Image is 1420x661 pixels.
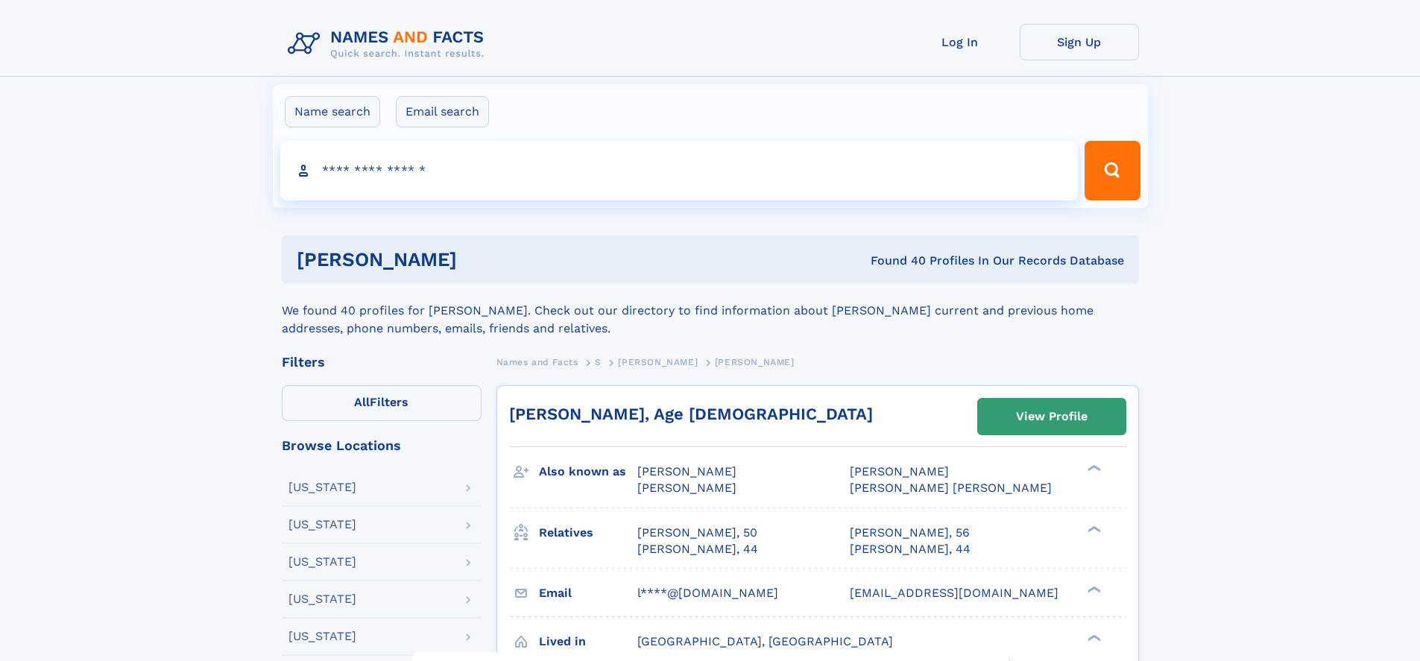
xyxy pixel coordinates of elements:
a: Names and Facts [496,352,578,371]
a: View Profile [978,399,1126,434]
span: [PERSON_NAME] [PERSON_NAME] [850,481,1052,495]
a: Sign Up [1020,24,1139,60]
div: ❯ [1084,464,1102,473]
label: Filters [282,385,482,421]
h3: Lived in [539,629,637,654]
span: S [595,357,602,367]
h3: Email [539,581,637,606]
a: [PERSON_NAME], 44 [637,541,758,557]
div: [US_STATE] [288,593,356,605]
span: All [354,395,370,409]
div: ❯ [1084,524,1102,534]
h3: Relatives [539,520,637,545]
a: [PERSON_NAME], 56 [850,525,970,541]
a: S [595,352,602,371]
span: [PERSON_NAME] [715,357,795,367]
div: ❯ [1084,633,1102,642]
div: Browse Locations [282,439,482,452]
div: Filters [282,355,482,369]
h1: [PERSON_NAME] [297,250,664,269]
span: [EMAIL_ADDRESS][DOMAIN_NAME] [850,586,1058,600]
div: [US_STATE] [288,519,356,531]
span: [PERSON_NAME] [618,357,698,367]
div: [US_STATE] [288,556,356,568]
label: Name search [285,96,380,127]
img: Logo Names and Facts [282,24,496,64]
h3: Also known as [539,459,637,484]
a: [PERSON_NAME] [618,352,698,371]
div: Found 40 Profiles In Our Records Database [663,253,1124,269]
a: [PERSON_NAME], Age [DEMOGRAPHIC_DATA] [509,405,873,423]
span: [PERSON_NAME] [637,464,736,478]
a: [PERSON_NAME], 44 [850,541,971,557]
input: search input [280,141,1079,200]
button: Search Button [1085,141,1140,200]
a: Log In [900,24,1020,60]
div: View Profile [1016,399,1088,434]
label: Email search [396,96,489,127]
div: [US_STATE] [288,481,356,493]
span: [GEOGRAPHIC_DATA], [GEOGRAPHIC_DATA] [637,634,893,648]
div: ❯ [1084,584,1102,594]
div: We found 40 profiles for [PERSON_NAME]. Check out our directory to find information about [PERSON... [282,284,1139,338]
a: [PERSON_NAME], 50 [637,525,757,541]
div: [US_STATE] [288,630,356,642]
span: [PERSON_NAME] [850,464,949,478]
span: [PERSON_NAME] [637,481,736,495]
